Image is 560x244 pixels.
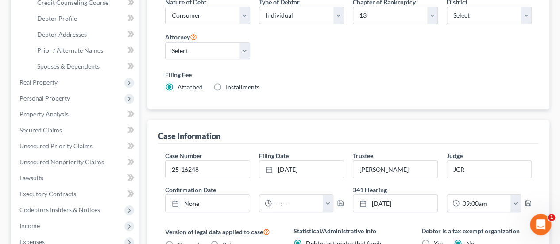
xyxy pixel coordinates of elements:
span: Income [19,222,40,229]
span: Spouses & Dependents [37,62,100,70]
a: Executory Contracts [12,186,139,202]
a: None [166,195,250,212]
label: Debtor is a tax exempt organization [421,226,532,236]
div: Case Information [158,131,220,141]
span: Personal Property [19,94,70,102]
span: Installments [226,83,259,91]
span: Attached [178,83,203,91]
span: Real Property [19,78,58,86]
label: Statistical/Administrative Info [293,226,403,236]
a: Debtor Addresses [30,27,139,43]
input: Enter case number... [166,161,250,178]
label: Filing Fee [165,70,532,79]
label: Judge [447,151,463,160]
a: Unsecured Nonpriority Claims [12,154,139,170]
label: Version of legal data applied to case [165,226,275,237]
span: Property Analysis [19,110,69,118]
label: 341 Hearing [348,185,536,194]
label: Trustee [353,151,373,160]
span: Codebtors Insiders & Notices [19,206,100,213]
iframe: Intercom live chat [530,214,551,235]
a: Debtor Profile [30,11,139,27]
input: -- : -- [272,195,323,212]
a: [DATE] [259,161,344,178]
span: Debtor Profile [37,15,77,22]
a: Lawsuits [12,170,139,186]
label: Confirmation Date [161,185,348,194]
a: Unsecured Priority Claims [12,138,139,154]
a: Spouses & Dependents [30,58,139,74]
input: -- : -- [460,195,511,212]
a: Property Analysis [12,106,139,122]
span: Debtor Addresses [37,31,87,38]
span: Unsecured Nonpriority Claims [19,158,104,166]
label: Filing Date [259,151,289,160]
a: Prior / Alternate Names [30,43,139,58]
span: Secured Claims [19,126,62,134]
a: Secured Claims [12,122,139,138]
input: -- [447,161,531,178]
label: Attorney [165,31,197,42]
label: Case Number [165,151,202,160]
span: Executory Contracts [19,190,76,198]
span: Prior / Alternate Names [37,46,103,54]
span: Lawsuits [19,174,43,182]
span: 1 [548,214,555,221]
a: [DATE] [353,195,437,212]
span: Unsecured Priority Claims [19,142,93,150]
input: -- [353,161,437,178]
